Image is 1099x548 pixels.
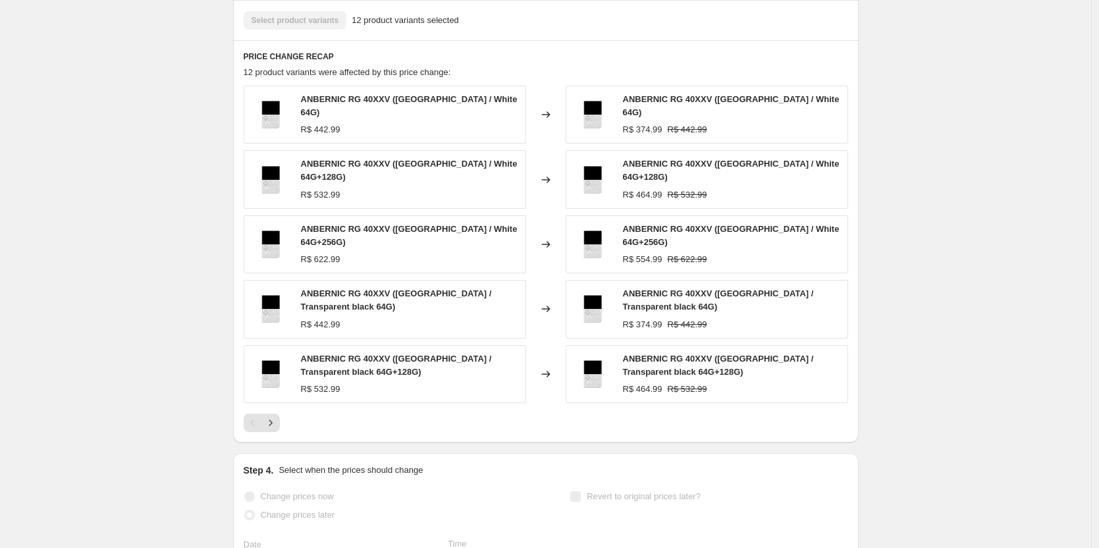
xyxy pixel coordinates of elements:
div: R$ 374.99 [623,123,662,136]
span: Change prices now [261,491,334,501]
strike: R$ 622.99 [668,253,707,266]
img: RG40XXV_7ab0add3-bf9d-40c4-9995-6c5d2d602f9f_80x.jpg [573,160,612,200]
img: RG40XXV_7ab0add3-bf9d-40c4-9995-6c5d2d602f9f_80x.jpg [573,95,612,134]
div: R$ 532.99 [301,188,340,202]
div: R$ 554.99 [623,253,662,266]
img: RG40XXV_7ab0add3-bf9d-40c4-9995-6c5d2d602f9f_80x.jpg [251,354,290,394]
span: ANBERNIC RG 40XXV ([GEOGRAPHIC_DATA] / White 64G) [301,94,518,117]
span: ANBERNIC RG 40XXV ([GEOGRAPHIC_DATA] / White 64G) [623,94,840,117]
span: ANBERNIC RG 40XXV ([GEOGRAPHIC_DATA] / White 64G+256G) [623,224,840,247]
h2: Step 4. [244,464,274,477]
div: R$ 442.99 [301,123,340,136]
div: R$ 464.99 [623,383,662,396]
h6: PRICE CHANGE RECAP [244,51,848,62]
span: 12 product variants selected [352,14,459,27]
strike: R$ 442.99 [668,318,707,331]
div: R$ 464.99 [623,188,662,202]
span: 12 product variants were affected by this price change: [244,67,451,77]
strike: R$ 532.99 [668,383,707,396]
img: RG40XXV_7ab0add3-bf9d-40c4-9995-6c5d2d602f9f_80x.jpg [251,225,290,264]
span: ANBERNIC RG 40XXV ([GEOGRAPHIC_DATA] / Transparent black 64G) [623,288,814,312]
span: Revert to original prices later? [587,491,701,501]
img: RG40XXV_7ab0add3-bf9d-40c4-9995-6c5d2d602f9f_80x.jpg [573,225,612,264]
button: Next [261,414,280,432]
span: ANBERNIC RG 40XXV ([GEOGRAPHIC_DATA] / White 64G+256G) [301,224,518,247]
strike: R$ 442.99 [668,123,707,136]
div: R$ 622.99 [301,253,340,266]
img: RG40XXV_7ab0add3-bf9d-40c4-9995-6c5d2d602f9f_80x.jpg [251,160,290,200]
strike: R$ 532.99 [668,188,707,202]
span: ANBERNIC RG 40XXV ([GEOGRAPHIC_DATA] / Transparent black 64G+128G) [623,354,814,377]
div: R$ 532.99 [301,383,340,396]
img: RG40XXV_7ab0add3-bf9d-40c4-9995-6c5d2d602f9f_80x.jpg [251,289,290,329]
span: ANBERNIC RG 40XXV ([GEOGRAPHIC_DATA] / White 64G+128G) [301,159,518,182]
span: ANBERNIC RG 40XXV ([GEOGRAPHIC_DATA] / Transparent black 64G) [301,288,492,312]
div: R$ 374.99 [623,318,662,331]
span: ANBERNIC RG 40XXV ([GEOGRAPHIC_DATA] / White 64G+128G) [623,159,840,182]
p: Select when the prices should change [279,464,423,477]
img: RG40XXV_7ab0add3-bf9d-40c4-9995-6c5d2d602f9f_80x.jpg [251,95,290,134]
img: RG40XXV_7ab0add3-bf9d-40c4-9995-6c5d2d602f9f_80x.jpg [573,289,612,329]
nav: Pagination [244,414,280,432]
div: R$ 442.99 [301,318,340,331]
img: RG40XXV_7ab0add3-bf9d-40c4-9995-6c5d2d602f9f_80x.jpg [573,354,612,394]
span: ANBERNIC RG 40XXV ([GEOGRAPHIC_DATA] / Transparent black 64G+128G) [301,354,492,377]
span: Change prices later [261,510,335,520]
